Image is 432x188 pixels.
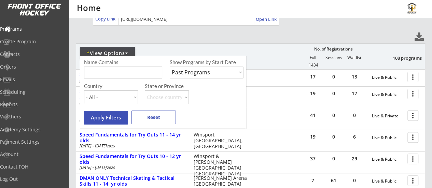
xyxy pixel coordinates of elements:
div: DMAN ONLY Technical Skating & Tactical Skills 11 - 14 yr olds [80,175,186,187]
div: State or Province [145,84,242,89]
div: 19 [303,91,323,96]
div: 17 [344,91,365,96]
div: Live & Public [372,135,404,140]
div: 19 [303,134,323,139]
div: Speed Fundamentals for Try Outs 13 yr olds and older [80,89,186,100]
button: more_vert [407,89,418,99]
div: 37 [303,156,323,161]
div: Speed Fundamentals for Try Outs 7 - 9 yr olds [80,72,186,83]
div: Speed Fundamentals for Try Outs 10 - 12 yr olds [80,154,186,165]
div: View Options [80,50,135,57]
div: [DATE] - [DATE] [80,100,184,104]
div: CANMORE 3 Day Speed Camp [80,110,186,116]
em: 2025 [107,144,115,148]
div: Speed Fundamentals for Try Outs 11 - 14 yr olds [80,132,186,144]
div: 0 [323,74,344,79]
div: Winsport & [PERSON_NAME][GEOGRAPHIC_DATA], [GEOGRAPHIC_DATA] [193,154,247,176]
em: 2025 [107,165,115,170]
div: Winsport [GEOGRAPHIC_DATA], [GEOGRAPHIC_DATA] [193,132,247,149]
div: 61 [323,178,344,183]
div: [DATE] - [DATE] [80,117,184,121]
div: Open Link [256,16,277,22]
a: Open Link [256,14,277,24]
button: more_vert [407,110,418,121]
div: 1434 [303,63,324,68]
div: Live & Public [372,75,404,80]
div: 17 [303,74,323,79]
div: 13 [344,74,365,79]
div: [DATE] - [DATE] [80,79,184,83]
button: Reset [131,111,176,124]
div: No. of Registrations [312,47,355,52]
div: 108 programs [386,55,422,61]
div: Show Programs by Start Date [170,60,242,65]
div: Full [303,55,323,60]
button: more_vert [407,175,418,186]
div: 0 [344,178,365,183]
button: more_vert [407,154,418,164]
button: more_vert [407,132,418,143]
div: Name Contains [84,60,138,65]
div: 29 [344,156,365,161]
div: 0 [323,156,344,161]
div: Live & Public [372,157,404,162]
div: 6 [344,134,365,139]
div: 0 [323,91,344,96]
div: Sessions [324,55,344,60]
div: Copy Link [95,16,117,22]
div: Country [84,84,138,89]
div: 7 [303,178,323,183]
div: [DATE] - [DATE] [80,144,184,148]
div: 0 [344,113,365,118]
div: Waitlist [344,55,365,60]
div: 41 [303,113,323,118]
div: Live & Public [372,179,404,184]
div: 0 [323,134,344,139]
button: Apply Filters [84,111,128,125]
div: [DATE] - [DATE] [80,165,184,170]
button: more_vert [407,72,418,82]
div: Live & Public [372,92,404,97]
div: Live & Private [372,114,404,118]
div: 0 [323,113,344,118]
